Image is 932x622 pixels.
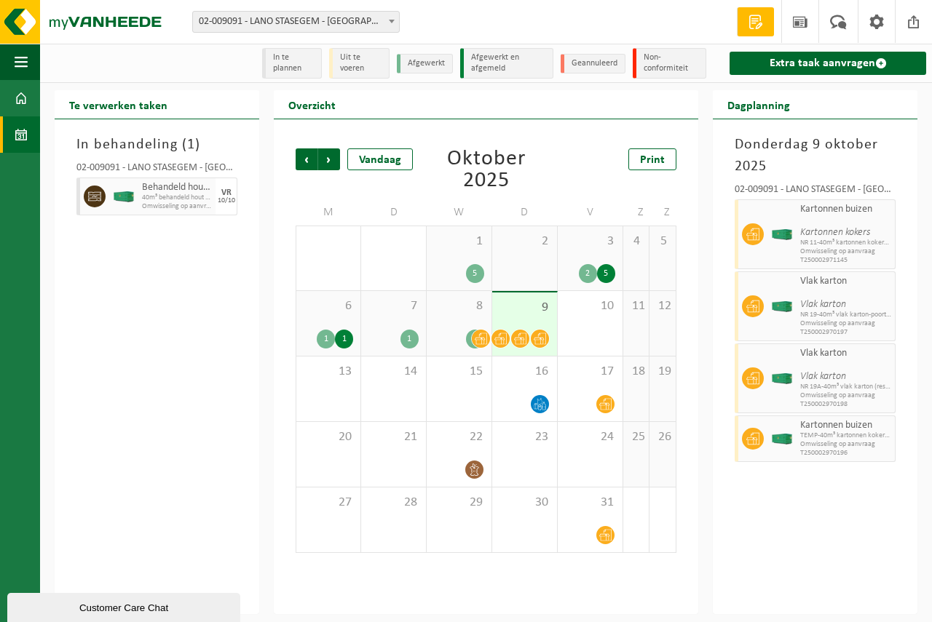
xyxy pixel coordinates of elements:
span: Vlak karton [800,348,891,359]
div: 10/10 [218,197,235,204]
span: 20 [304,429,353,445]
span: 2 [499,234,550,250]
div: 1 [317,330,335,348]
td: D [492,199,558,226]
span: Kartonnen buizen [800,420,891,431]
span: 18 [631,364,642,380]
span: NR 11-40m³ kartonnen kokers-poort 202 [800,239,891,247]
span: T250002970196 [800,449,891,458]
span: Print [640,154,665,166]
img: HK-XC-40-GN-00 [771,301,793,312]
span: Vlak karton [800,276,891,287]
div: 1 [335,330,353,348]
img: HK-XC-40-GN-00 [771,434,793,444]
div: 02-009091 - LANO STASEGEM - [GEOGRAPHIC_DATA] [735,185,896,199]
li: In te plannen [262,48,323,79]
div: 5 [466,264,484,283]
span: 3 [565,234,615,250]
h3: Donderdag 9 oktober 2025 [735,134,896,178]
span: 1 [187,137,195,152]
span: 15 [434,364,484,380]
td: M [296,199,361,226]
span: 5 [657,234,668,250]
span: Omwisseling op aanvraag [800,440,891,449]
span: Kartonnen buizen [800,204,891,215]
span: 6 [304,298,353,314]
i: Vlak karton [800,371,846,382]
span: 10 [565,298,615,314]
span: TEMP-40m³ kartonnen kokers-poort 201 [800,431,891,440]
td: Z [623,199,650,226]
span: 4 [631,234,642,250]
div: 5 [597,264,615,283]
span: 12 [657,298,668,314]
span: Omwisseling op aanvraag [142,202,212,211]
img: HK-XC-40-GN-00 [771,373,793,384]
span: 7 [368,298,419,314]
span: 29 [434,495,484,511]
span: Volgende [318,148,340,170]
td: V [558,199,623,226]
a: Print [628,148,676,170]
span: 1 [434,234,484,250]
i: Vlak karton [800,299,846,310]
span: 16 [499,364,550,380]
img: HK-XC-40-GN-00 [771,229,793,240]
div: Vandaag [347,148,413,170]
div: 1 [400,330,419,348]
span: 31 [565,495,615,511]
span: 27 [304,495,353,511]
span: 02-009091 - LANO STASEGEM - HARELBEKE [193,12,399,32]
span: 26 [657,429,668,445]
h3: In behandeling ( ) [76,134,237,156]
span: 21 [368,429,419,445]
iframe: chat widget [7,590,243,622]
i: Kartonnen kokers [800,227,870,238]
a: Extra taak aanvragen [730,52,926,75]
span: Vorige [296,148,317,170]
li: Non-conformiteit [633,48,706,79]
span: T250002970197 [800,328,891,337]
span: 8 [434,298,484,314]
h2: Te verwerken taken [55,90,182,119]
span: 28 [368,495,419,511]
span: Omwisseling op aanvraag [800,391,891,400]
span: 9 [499,300,550,316]
img: HK-XC-40-GN-00 [113,191,135,202]
span: 23 [499,429,550,445]
div: 02-009091 - LANO STASEGEM - [GEOGRAPHIC_DATA] [76,163,237,178]
span: 24 [565,429,615,445]
div: 5 [466,330,484,348]
div: VR [221,188,232,197]
h2: Dagplanning [713,90,805,119]
li: Uit te voeren [329,48,390,79]
span: 02-009091 - LANO STASEGEM - HARELBEKE [192,11,400,33]
span: T250002971145 [800,256,891,265]
span: 40m³ behandeld hout (B)-binnen POORT 500B [142,194,212,202]
h2: Overzicht [274,90,350,119]
span: 30 [499,495,550,511]
span: 14 [368,364,419,380]
div: 2 [579,264,597,283]
span: NR 19A-40m³ vlak karton (reserve)-poort 504 [800,383,891,391]
li: Afgewerkt [397,54,453,73]
span: T250002970198 [800,400,891,409]
span: NR 19-40m³ vlak karton-poort 504 [800,311,891,319]
span: Omwisseling op aanvraag [800,247,891,256]
span: Behandeld hout (B) [142,182,212,194]
td: W [427,199,492,226]
span: 22 [434,429,484,445]
span: 11 [631,298,642,314]
span: 25 [631,429,642,445]
li: Afgewerkt en afgemeld [460,48,553,79]
span: 19 [657,364,668,380]
td: Z [649,199,676,226]
div: Oktober 2025 [427,148,545,192]
span: Omwisseling op aanvraag [800,319,891,328]
li: Geannuleerd [561,54,625,73]
span: 13 [304,364,353,380]
span: 17 [565,364,615,380]
td: D [361,199,427,226]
